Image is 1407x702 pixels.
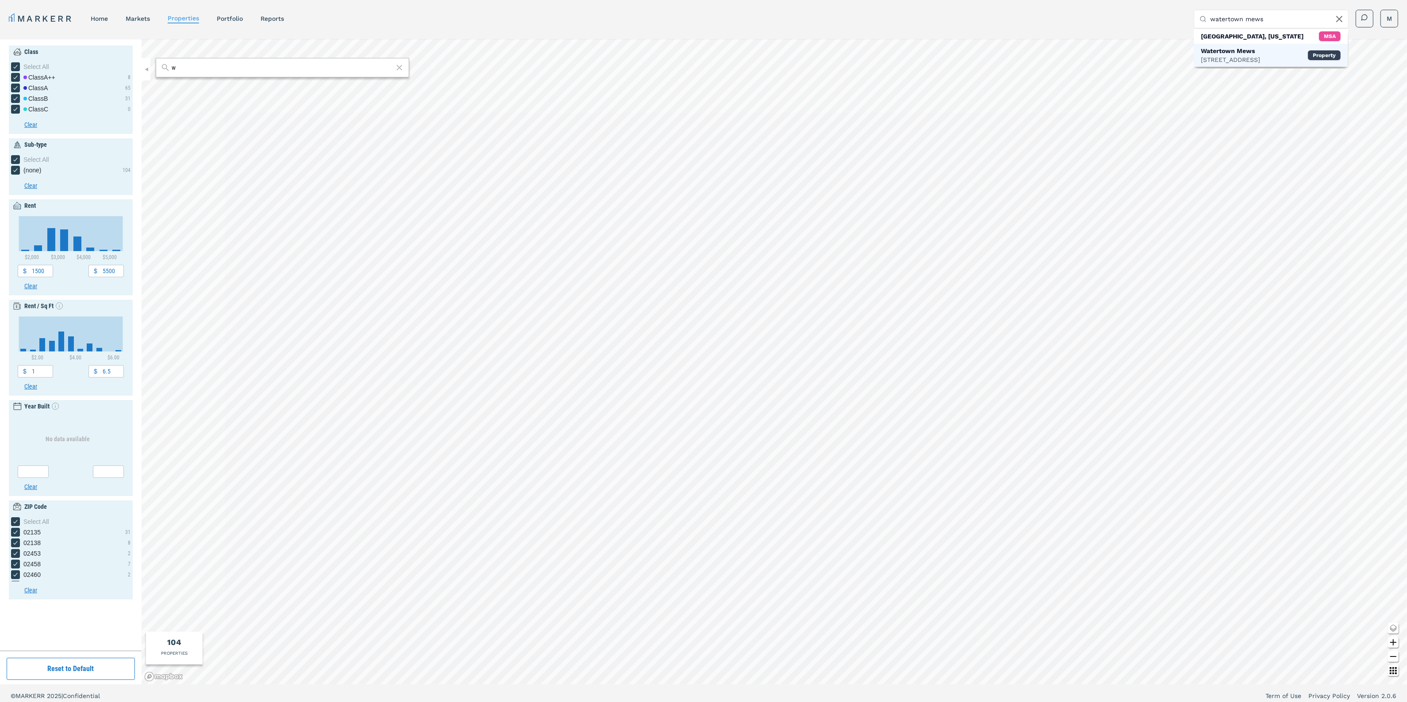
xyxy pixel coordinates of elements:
div: Class C [23,105,48,114]
div: ZIP Code [24,502,47,511]
text: $6.00 [107,355,119,361]
div: 31 [125,528,130,536]
a: Mapbox logo [144,671,183,682]
path: $5,000 - $5,500, 2. Histogram. [112,250,120,251]
div: Chart. Highcharts interactive chart. [18,216,124,260]
path: $5.00 - $5.50, 4. Histogram. [96,348,102,351]
span: (none) [23,166,41,175]
path: $1,500 - $2,000, 2. Histogram. [21,250,29,251]
path: $6.00 - $6.50, 1. Histogram. [115,350,121,351]
div: [object Object] checkbox input [11,517,130,526]
div: 104 [123,166,130,174]
div: Sub-type [24,140,47,149]
input: Search by property name, address, MSA or ZIP Code [172,63,393,72]
span: 02460 [23,570,41,579]
div: 02460 checkbox input [11,570,41,579]
path: $3,500 - $4,000, 21. Histogram. [73,237,81,251]
div: Total of properties [167,636,181,648]
span: 02458 [23,560,41,568]
div: [STREET_ADDRESS] [1201,55,1260,64]
div: Property: Watertown Mews [1194,44,1348,67]
text: $3,000 [51,254,65,260]
text: $5,000 [103,254,117,260]
div: Year Built [24,402,59,411]
path: $1.50 - $2.00, 2. Histogram. [30,350,36,351]
a: Portfolio [217,15,243,22]
path: $1.00 - $1.50, 3. Histogram. [20,349,26,351]
div: MSA: Watertown, New York [1194,29,1348,44]
button: Clear button [24,382,130,391]
div: 8 [128,73,130,81]
a: reports [261,15,284,22]
div: Class A [23,84,48,92]
a: Term of Use [1265,691,1301,700]
span: M [1387,14,1392,23]
div: Select All [23,62,130,71]
span: 02138 [23,538,41,547]
a: Version 2.0.6 [1357,691,1396,700]
span: 02135 [23,528,41,537]
div: [object Object] checkbox input [11,84,48,92]
div: [object Object] checkbox input [11,105,48,114]
button: Change style map button [1388,623,1399,633]
text: $2,000 [25,254,39,260]
path: $4,500 - $5,000, 2. Histogram. [100,250,107,251]
a: properties [168,15,199,22]
div: PROPERTIES [161,650,188,656]
div: 2 [128,571,130,579]
button: Clear button [24,120,130,130]
div: 0 [128,105,130,113]
div: 02472 checkbox input [11,581,41,590]
div: Chart. Highcharts interactive chart. [18,317,124,360]
button: Clear button [24,586,130,595]
div: Class [24,47,38,57]
button: Other options map button [1388,665,1399,676]
path: $3.50 - $4.00, 17. Histogram. [68,336,74,351]
a: Privacy Policy [1308,691,1350,700]
path: $2,500 - $3,000, 33. Histogram. [47,228,55,251]
div: [object Object] checkbox input [11,94,48,103]
div: Watertown Mews [1201,46,1260,55]
div: 8 [128,539,130,547]
a: home [91,15,108,22]
span: © [11,692,15,699]
div: Class B [23,94,48,103]
div: [object Object] checkbox input [11,62,130,71]
div: (none) checkbox input [11,166,41,175]
span: Confidential [63,692,100,699]
path: $3,000 - $3,500, 31. Histogram. [60,229,68,251]
svg: Show empty values info icon [56,302,63,309]
path: $4.50 - $5.00, 9. Histogram. [87,343,92,351]
button: Zoom out map button [1388,651,1399,662]
div: 02458 checkbox input [11,560,41,568]
span: MARKERR [15,692,47,699]
svg: Interactive chart [18,216,124,260]
div: 02453 checkbox input [11,549,41,558]
text: $4.00 [69,355,81,361]
path: $3.00 - $3.50, 23. Histogram. [58,332,64,351]
button: Clear button [24,181,130,191]
button: Reset to Default [7,658,135,680]
div: [GEOGRAPHIC_DATA], [US_STATE] [1201,32,1303,41]
div: Rent [24,201,36,210]
div: 02138 checkbox input [11,538,41,547]
text: $2.00 [32,355,44,361]
button: Clear button [24,482,130,492]
span: 02453 [23,549,41,558]
div: Class A++ [23,73,55,82]
path: $4,000 - $4,500, 5. Histogram. [86,248,94,251]
svg: Interactive chart [18,317,124,360]
text: $4,000 [77,254,91,260]
input: Search by MSA, ZIP, Property Name, or Address [1210,10,1343,28]
div: Select All [23,155,130,164]
a: markets [126,15,150,22]
button: Zoom in map button [1388,637,1399,648]
svg: Interactive chart [18,417,124,461]
div: Select All [23,517,130,526]
path: $2.50 - $3.00, 12. Histogram. [49,341,55,351]
div: 7 [128,560,130,568]
div: 31 [125,95,130,103]
text: No data available [46,435,90,443]
div: [object Object] checkbox input [11,73,55,82]
div: [object Object] checkbox input [11,155,130,164]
